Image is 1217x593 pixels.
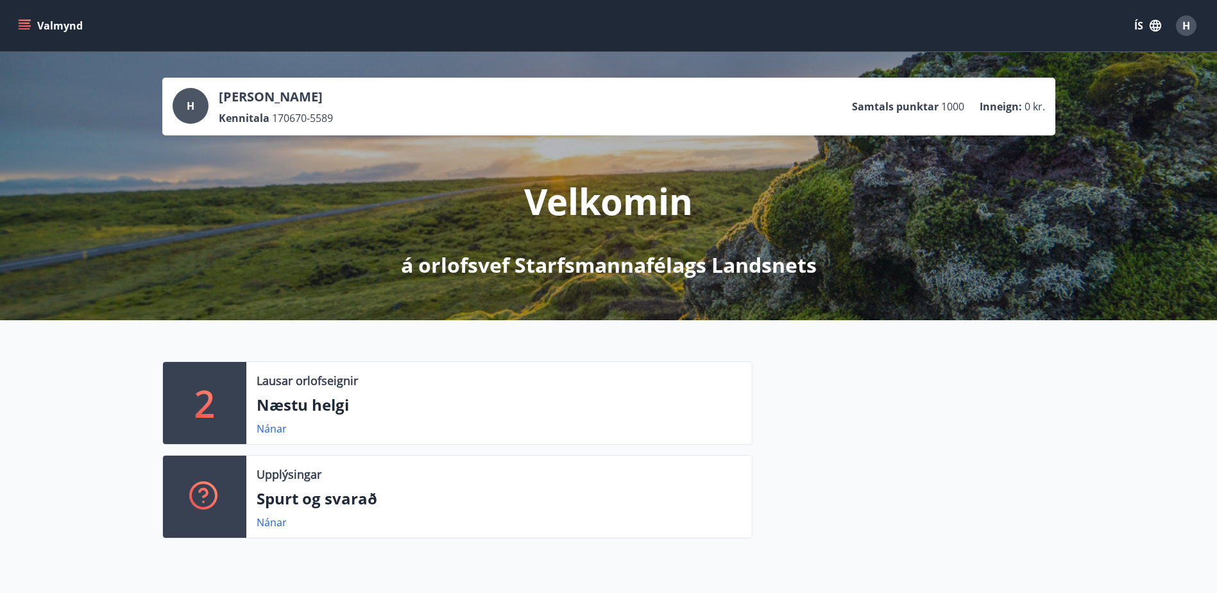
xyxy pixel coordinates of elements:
[272,111,333,125] span: 170670-5589
[219,88,333,106] p: [PERSON_NAME]
[194,379,215,427] p: 2
[257,466,321,483] p: Upplýsingar
[15,14,88,37] button: menu
[1182,19,1190,33] span: H
[1171,10,1202,41] button: H
[980,99,1022,114] p: Inneign :
[257,488,742,510] p: Spurt og svarað
[1025,99,1045,114] span: 0 kr.
[257,422,287,436] a: Nánar
[257,394,742,416] p: Næstu helgi
[852,99,939,114] p: Samtals punktar
[941,99,964,114] span: 1000
[401,251,817,279] p: á orlofsvef Starfsmannafélags Landsnets
[257,372,358,389] p: Lausar orlofseignir
[187,99,194,113] span: H
[1127,14,1168,37] button: ÍS
[257,515,287,529] a: Nánar
[219,111,269,125] p: Kennitala
[524,176,693,225] p: Velkomin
